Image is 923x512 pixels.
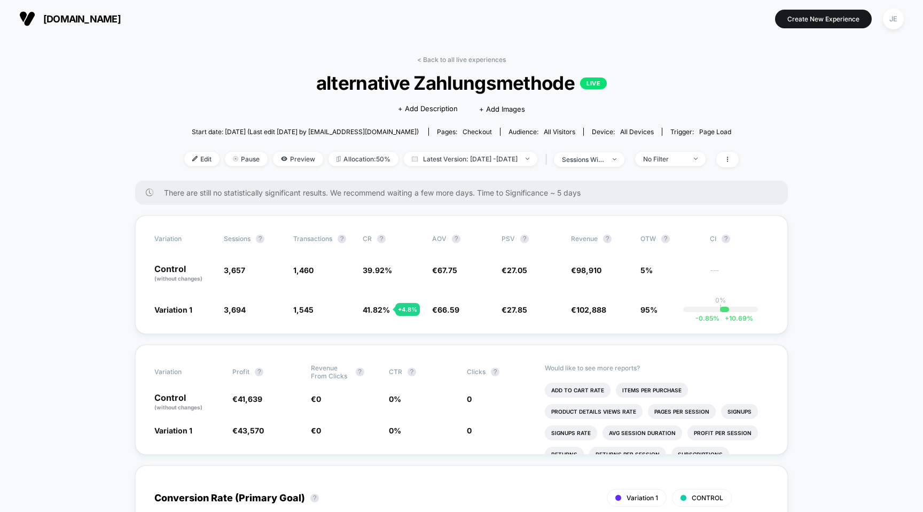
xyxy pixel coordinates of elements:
button: ? [256,235,264,243]
div: Pages: [437,128,492,136]
span: € [571,266,601,275]
span: OTW [640,235,699,243]
span: Revenue [571,235,598,243]
li: Subscriptions [671,447,729,462]
span: 66.59 [437,305,459,314]
img: end [694,158,698,160]
p: LIVE [580,77,607,89]
span: (without changes) [154,404,202,410]
button: ? [452,235,460,243]
span: € [571,305,606,314]
span: Transactions [293,235,332,243]
span: CTR [389,368,402,376]
button: ? [255,368,263,376]
li: Product Details Views Rate [545,404,643,419]
span: Sessions [224,235,251,243]
span: 5% [640,266,653,275]
div: sessions with impression [562,156,605,164]
li: Returns [545,447,584,462]
li: Profit Per Session [687,425,758,440]
button: ? [338,235,346,243]
span: 27.85 [507,305,527,314]
span: checkout [463,128,492,136]
span: CR [363,235,372,243]
span: Page Load [699,128,731,136]
span: Variation 1 [154,426,192,435]
span: 39.92 % [363,266,392,275]
span: 98,910 [576,266,601,275]
img: end [233,156,238,161]
span: Preview [273,152,323,166]
span: Start date: [DATE] (Last edit [DATE] by [EMAIL_ADDRESS][DOMAIN_NAME]) [192,128,419,136]
li: Returns Per Session [589,447,666,462]
span: Profit [232,368,249,376]
span: Variation 1 [627,494,658,502]
span: € [232,426,264,435]
span: 41.82 % [363,305,390,314]
span: 1,460 [293,266,314,275]
span: all devices [620,128,654,136]
span: Variation 1 [154,305,192,314]
span: 0 [316,426,321,435]
span: [DOMAIN_NAME] [43,13,121,25]
span: 0 % [389,426,401,435]
img: rebalance [337,156,341,162]
div: + 4.8 % [395,303,420,316]
a: < Back to all live experiences [417,56,506,64]
span: Allocation: 50% [328,152,398,166]
li: Signups [721,404,758,419]
button: ? [408,368,416,376]
span: 41,639 [238,394,262,404]
span: Variation [154,364,213,380]
span: € [432,266,457,275]
div: Audience: [509,128,575,136]
span: -0.85 % [695,314,719,322]
button: [DOMAIN_NAME] [16,10,124,27]
span: 1,545 [293,305,314,314]
span: Revenue From Clicks [311,364,350,380]
span: 3,694 [224,305,246,314]
p: Would like to see more reports? [545,364,769,372]
span: PSV [502,235,515,243]
span: 95% [640,305,658,314]
button: ? [356,368,364,376]
span: 0 [467,426,472,435]
div: JE [883,9,904,29]
span: All Visitors [544,128,575,136]
button: ? [722,235,730,243]
span: Variation [154,235,213,243]
span: 102,888 [576,305,606,314]
span: 0 [316,394,321,404]
span: Latest Version: [DATE] - [DATE] [404,152,537,166]
li: Avg Session Duration [603,425,682,440]
span: 3,657 [224,266,245,275]
span: 0 % [389,394,401,404]
span: € [232,394,262,404]
span: € [502,305,527,314]
span: There are still no statistically significant results. We recommend waiting a few more days . Time... [164,188,766,197]
span: 27.05 [507,266,527,275]
button: ? [491,368,499,376]
span: 0 [467,394,472,404]
span: 43,570 [238,426,264,435]
p: | [719,304,722,312]
button: ? [603,235,612,243]
li: Add To Cart Rate [545,383,611,398]
span: Clicks [467,368,486,376]
span: € [432,305,459,314]
span: AOV [432,235,447,243]
span: Edit [184,152,220,166]
img: edit [192,156,198,161]
span: € [502,266,527,275]
div: No Filter [643,155,686,163]
div: Trigger: [670,128,731,136]
button: ? [661,235,670,243]
img: end [526,158,529,160]
li: Items Per Purchase [616,383,688,398]
img: end [613,158,616,160]
span: CONTROL [692,494,723,502]
span: CI [710,235,769,243]
span: € [311,426,321,435]
li: Pages Per Session [648,404,716,419]
span: € [311,394,321,404]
